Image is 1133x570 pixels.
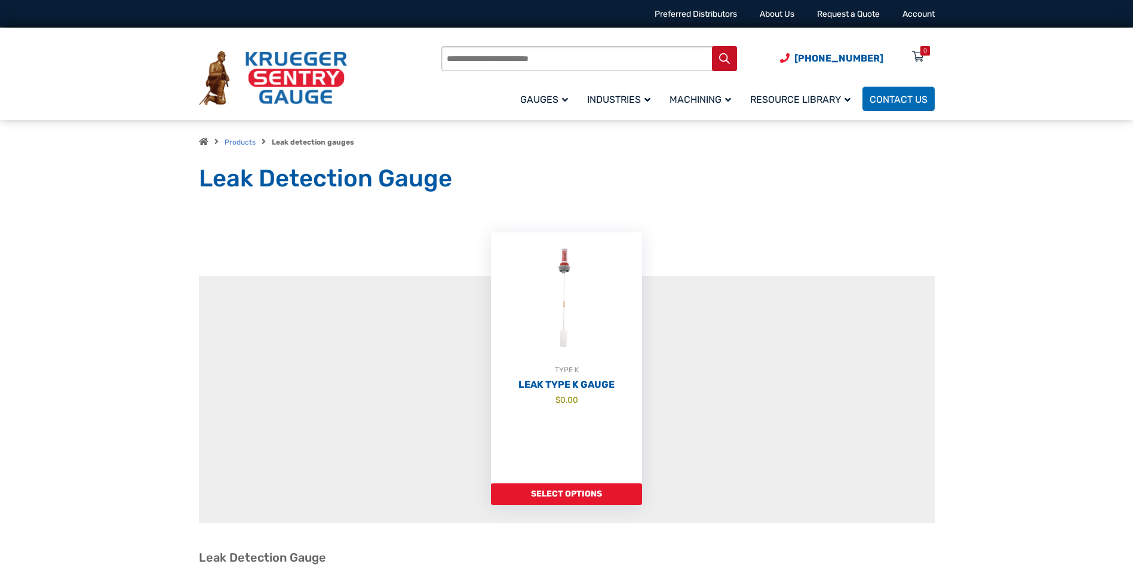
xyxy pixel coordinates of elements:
span: $ [555,395,560,404]
img: Krueger Sentry Gauge [199,51,347,106]
a: Contact Us [862,87,935,111]
a: Machining [662,85,743,113]
span: Machining [670,94,731,105]
a: Add to cart: “Leak Type K Gauge” [491,483,642,505]
img: Leak Detection Gauge [491,232,642,364]
span: Gauges [520,94,568,105]
a: Request a Quote [817,9,880,19]
a: Gauges [513,85,580,113]
span: Contact Us [870,94,928,105]
a: Industries [580,85,662,113]
span: Resource Library [750,94,850,105]
div: TYPE K [491,364,642,376]
a: Phone Number (920) 434-8860 [780,51,883,66]
strong: Leak detection gauges [272,138,354,146]
span: [PHONE_NUMBER] [794,53,883,64]
h1: Leak Detection Gauge [199,164,935,194]
a: TYPE KLeak Type K Gauge $0.00 [491,232,642,483]
a: Preferred Distributors [655,9,737,19]
bdi: 0.00 [555,395,578,404]
a: Products [225,138,256,146]
a: About Us [760,9,794,19]
span: Industries [587,94,650,105]
h2: Leak Type K Gauge [491,379,642,391]
a: Account [902,9,935,19]
div: 0 [923,46,927,56]
h2: Leak Detection Gauge [199,550,935,565]
a: Resource Library [743,85,862,113]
